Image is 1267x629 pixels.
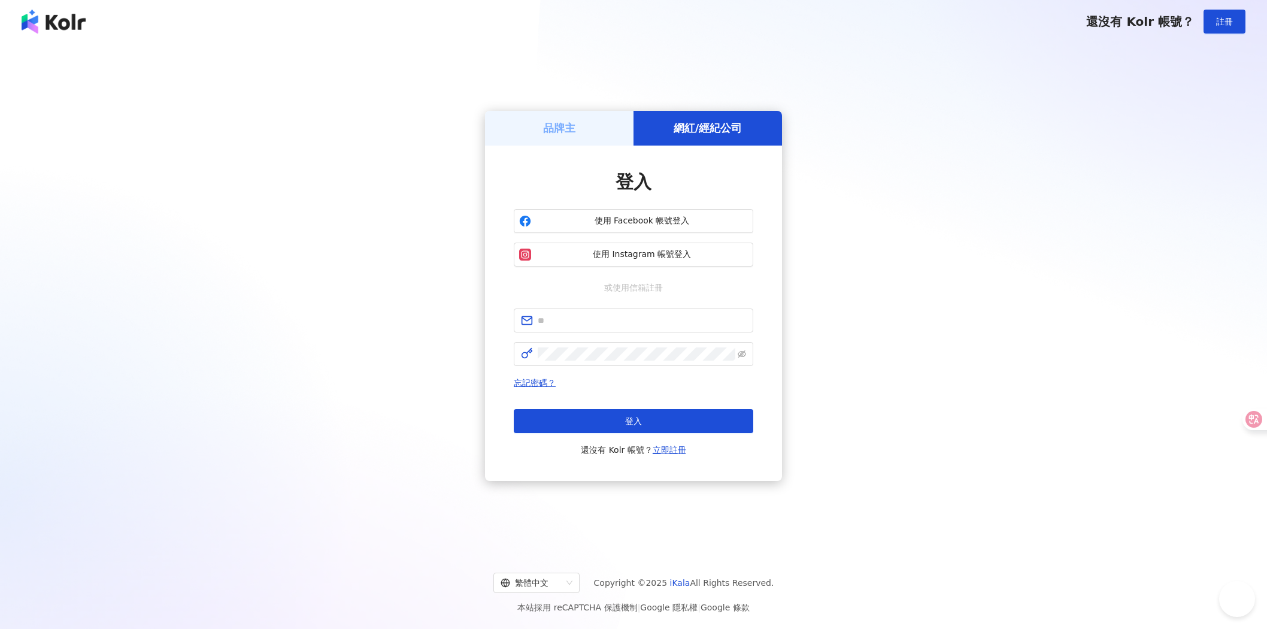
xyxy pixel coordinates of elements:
[594,576,774,590] span: Copyright © 2025 All Rights Reserved.
[514,378,556,388] a: 忘記密碼？
[517,600,749,615] span: 本站採用 reCAPTCHA 保護機制
[1216,17,1233,26] span: 註冊
[514,409,753,433] button: 登入
[640,603,698,612] a: Google 隱私權
[596,281,671,294] span: 或使用信箱註冊
[625,416,642,426] span: 登入
[638,603,641,612] span: |
[674,120,742,135] h5: 網紅/經紀公司
[536,249,748,261] span: 使用 Instagram 帳號登入
[1204,10,1245,34] button: 註冊
[1086,14,1194,29] span: 還沒有 Kolr 帳號？
[501,573,562,592] div: 繁體中文
[22,10,86,34] img: logo
[514,243,753,267] button: 使用 Instagram 帳號登入
[701,603,750,612] a: Google 條款
[698,603,701,612] span: |
[616,171,651,192] span: 登入
[581,443,686,457] span: 還沒有 Kolr 帳號？
[738,350,746,358] span: eye-invisible
[514,209,753,233] button: 使用 Facebook 帳號登入
[653,445,686,455] a: 立即註冊
[1219,581,1255,617] iframe: Help Scout Beacon - Open
[670,578,690,588] a: iKala
[536,215,748,227] span: 使用 Facebook 帳號登入
[543,120,575,135] h5: 品牌主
